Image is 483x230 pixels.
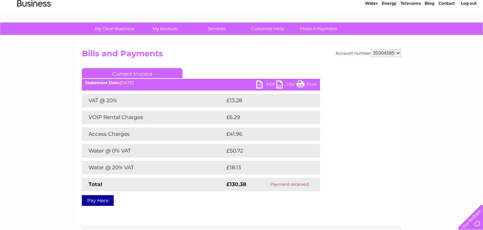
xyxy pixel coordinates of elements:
a: Make A Payment [291,22,346,35]
td: £13.28 [225,94,306,107]
td: Payment received [259,178,320,191]
a: Services [189,22,244,35]
td: Water @ 20% VAT [82,161,225,174]
td: VOIP Rental Charges [82,111,225,124]
a: Contact [438,28,455,34]
div: [DATE] [82,80,320,85]
td: £6.29 [225,111,304,124]
td: £18.13 [225,161,305,174]
a: Telecoms [400,28,421,34]
td: VAT @ 20% [82,94,225,107]
strong: £130.38 [226,181,246,187]
td: £50.72 [225,144,306,158]
img: logo.png [17,17,51,38]
a: PDF [256,80,276,90]
h2: Bills and Payments [82,49,401,62]
div: Account number [336,49,401,57]
b: Statement Date: [85,80,120,85]
a: Blog [425,28,434,34]
a: My Account [138,22,193,35]
a: Pay Here [82,195,114,206]
a: Current Invoice [82,68,182,78]
a: Water [365,28,378,34]
strong: Total [89,181,102,187]
div: Clear Business is a trading name of Verastar Limited (registered in [GEOGRAPHIC_DATA] No. 3667643... [84,4,400,33]
a: Log out [461,28,477,34]
a: My Clear Business [87,22,142,35]
a: 0333 014 3131 [357,3,403,12]
a: CSV [276,80,297,90]
a: Print [297,80,317,90]
a: Customer Help [240,22,295,35]
td: Water @ 0% VAT [82,144,225,158]
a: Energy [382,28,396,34]
td: Access Charges [82,127,225,141]
td: £41.96 [225,127,306,141]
